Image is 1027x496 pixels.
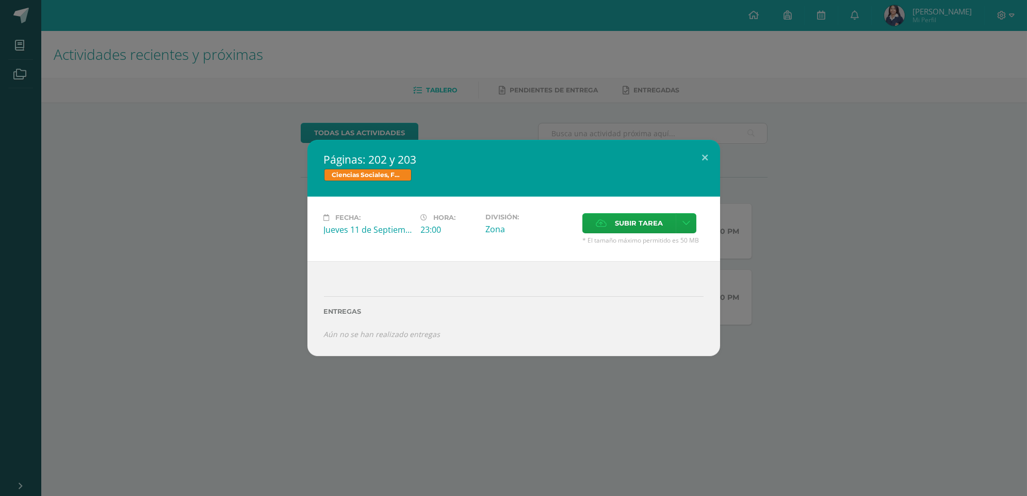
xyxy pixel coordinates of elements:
[324,308,704,315] label: Entregas
[434,214,456,221] span: Hora:
[324,152,704,167] h2: Páginas: 202 y 203
[485,223,574,235] div: Zona
[336,214,361,221] span: Fecha:
[615,214,663,233] span: Subir tarea
[582,236,704,245] span: * El tamaño máximo permitido es 50 MB
[324,329,441,339] i: Aún no se han realizado entregas
[691,140,720,175] button: Close (Esc)
[421,224,477,235] div: 23:00
[324,169,412,181] span: Ciencias Sociales, Formación Ciudadana e Interculturalidad
[485,213,574,221] label: División:
[324,224,413,235] div: Jueves 11 de Septiembre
